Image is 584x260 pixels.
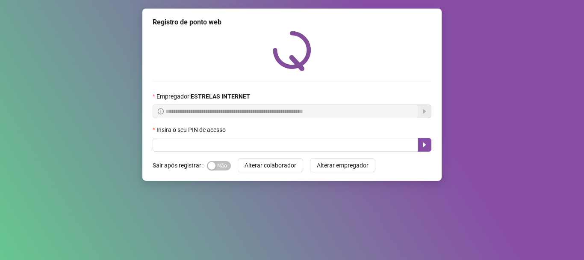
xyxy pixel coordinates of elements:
[310,158,375,172] button: Alterar empregador
[153,158,207,172] label: Sair após registrar
[317,161,369,170] span: Alterar empregador
[238,158,303,172] button: Alterar colaborador
[153,17,431,27] div: Registro de ponto web
[245,161,296,170] span: Alterar colaborador
[421,141,428,148] span: caret-right
[153,125,231,134] label: Insira o seu PIN de acesso
[158,108,164,114] span: info-circle
[156,92,250,101] span: Empregador :
[191,93,250,100] strong: ESTRELAS INTERNET
[273,31,311,71] img: QRPoint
